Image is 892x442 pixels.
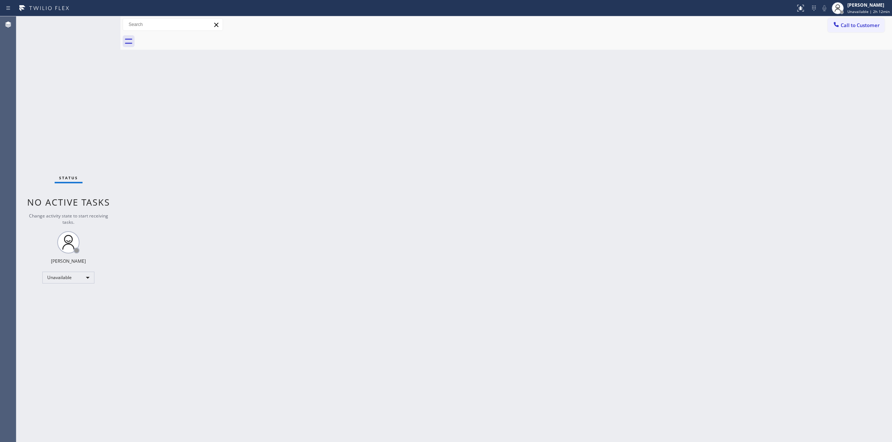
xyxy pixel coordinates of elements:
[847,2,890,8] div: [PERSON_NAME]
[828,18,885,32] button: Call to Customer
[59,175,78,180] span: Status
[847,9,890,14] span: Unavailable | 2h 12min
[51,258,86,264] div: [PERSON_NAME]
[841,22,880,29] span: Call to Customer
[123,19,223,30] input: Search
[819,3,830,13] button: Mute
[29,213,108,225] span: Change activity state to start receiving tasks.
[42,272,94,284] div: Unavailable
[27,196,110,208] span: No active tasks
